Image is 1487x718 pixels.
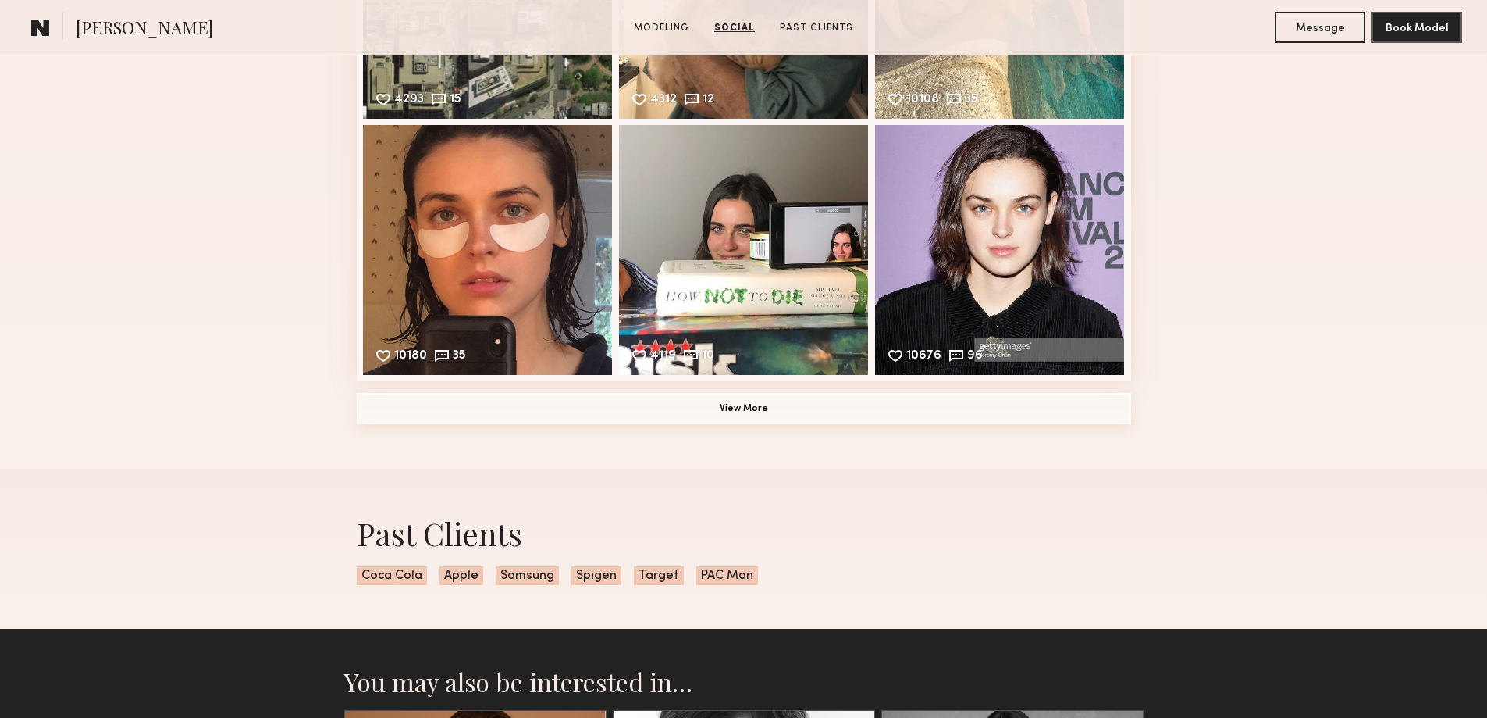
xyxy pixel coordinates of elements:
[708,21,761,35] a: Social
[357,513,1131,554] div: Past Clients
[650,94,677,108] div: 4312
[906,94,939,108] div: 10108
[394,350,427,364] div: 10180
[571,566,621,585] span: Spigen
[453,350,466,364] div: 35
[696,566,758,585] span: PAC Man
[76,16,213,43] span: [PERSON_NAME]
[628,21,695,35] a: Modeling
[357,393,1131,424] button: View More
[496,566,559,585] span: Samsung
[439,566,483,585] span: Apple
[965,94,978,108] div: 35
[450,94,461,108] div: 15
[394,94,424,108] div: 4293
[634,566,684,585] span: Target
[774,21,859,35] a: Past Clients
[967,350,983,364] div: 96
[906,350,941,364] div: 10676
[1371,20,1462,34] a: Book Model
[650,350,676,364] div: 4119
[703,94,714,108] div: 12
[1371,12,1462,43] button: Book Model
[702,350,714,364] div: 10
[344,666,1144,698] h2: You may also be interested in…
[357,566,427,585] span: Coca Cola
[1275,12,1365,43] button: Message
